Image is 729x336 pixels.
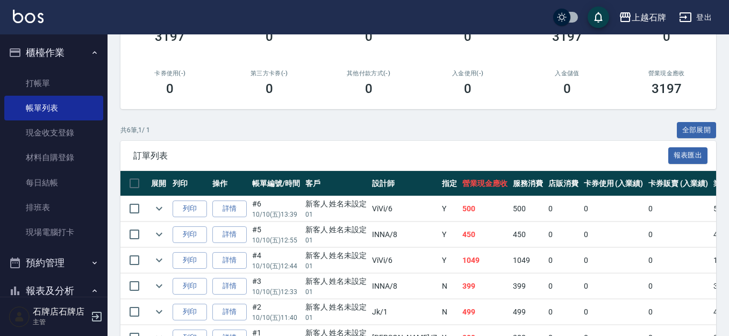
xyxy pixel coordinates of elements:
div: 新客人 姓名未設定 [305,302,367,313]
td: 0 [646,248,711,273]
a: 現場電腦打卡 [4,220,103,245]
button: 上越石牌 [614,6,670,28]
td: 1049 [510,248,546,273]
h3: 0 [266,81,273,96]
td: ViVi /6 [369,196,439,221]
td: 0 [581,196,646,221]
td: 500 [460,196,510,221]
td: 450 [460,222,510,247]
h3: 3197 [155,29,185,44]
h3: 0 [365,29,373,44]
a: 詳情 [212,252,247,269]
td: 0 [546,222,581,247]
div: 新客人 姓名未設定 [305,224,367,235]
a: 報表匯出 [668,150,708,160]
td: 0 [646,222,711,247]
td: Y [439,222,460,247]
td: 499 [460,299,510,325]
span: 訂單列表 [133,151,668,161]
h2: 第三方卡券(-) [233,70,306,77]
p: 共 6 筆, 1 / 1 [120,125,150,135]
td: 0 [581,299,646,325]
th: 帳單編號/時間 [249,171,303,196]
h3: 0 [464,81,471,96]
h2: 入金使用(-) [431,70,505,77]
th: 客戶 [303,171,370,196]
h3: 3197 [652,81,682,96]
h2: 其他付款方式(-) [332,70,405,77]
p: 01 [305,313,367,323]
button: expand row [151,278,167,294]
img: Logo [13,10,44,23]
a: 每日結帳 [4,170,103,195]
p: 主管 [33,317,88,327]
p: 10/10 (五) 12:55 [252,235,300,245]
td: #5 [249,222,303,247]
h2: 入金儲值 [531,70,604,77]
h3: 0 [464,29,471,44]
th: 指定 [439,171,460,196]
td: 0 [546,196,581,221]
a: 詳情 [212,304,247,320]
th: 卡券使用 (入業績) [581,171,646,196]
button: 列印 [173,252,207,269]
th: 服務消費 [510,171,546,196]
a: 帳單列表 [4,96,103,120]
button: 列印 [173,304,207,320]
button: 報表及分析 [4,277,103,305]
button: 全部展開 [677,122,717,139]
h2: 卡券使用(-) [133,70,207,77]
button: expand row [151,304,167,320]
th: 設計師 [369,171,439,196]
div: 新客人 姓名未設定 [305,276,367,287]
td: ViVi /6 [369,248,439,273]
td: #2 [249,299,303,325]
button: expand row [151,252,167,268]
p: 10/10 (五) 13:39 [252,210,300,219]
h5: 石牌店石牌店 [33,306,88,317]
th: 操作 [210,171,249,196]
p: 10/10 (五) 12:44 [252,261,300,271]
p: 01 [305,287,367,297]
td: INNA /8 [369,222,439,247]
a: 材料自購登錄 [4,145,103,170]
th: 展開 [148,171,170,196]
td: #4 [249,248,303,273]
td: 0 [646,196,711,221]
th: 列印 [170,171,210,196]
a: 排班表 [4,195,103,220]
td: Jk /1 [369,299,439,325]
h3: 0 [266,29,273,44]
p: 01 [305,235,367,245]
th: 店販消費 [546,171,581,196]
button: 報表匯出 [668,147,708,164]
td: 0 [581,274,646,299]
td: INNA /8 [369,274,439,299]
h2: 營業現金應收 [630,70,703,77]
button: 櫃檯作業 [4,39,103,67]
td: 0 [546,274,581,299]
td: 0 [646,274,711,299]
td: Y [439,196,460,221]
td: 0 [581,248,646,273]
td: 500 [510,196,546,221]
a: 詳情 [212,278,247,295]
button: 列印 [173,201,207,217]
p: 10/10 (五) 12:33 [252,287,300,297]
th: 卡券販賣 (入業績) [646,171,711,196]
h3: 0 [365,81,373,96]
td: 0 [546,299,581,325]
button: expand row [151,201,167,217]
p: 01 [305,210,367,219]
td: 399 [510,274,546,299]
h3: 0 [166,81,174,96]
button: 列印 [173,226,207,243]
td: N [439,299,460,325]
td: 450 [510,222,546,247]
button: 預約管理 [4,249,103,277]
a: 打帳單 [4,71,103,96]
td: N [439,274,460,299]
th: 營業現金應收 [460,171,510,196]
p: 10/10 (五) 11:40 [252,313,300,323]
td: 399 [460,274,510,299]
